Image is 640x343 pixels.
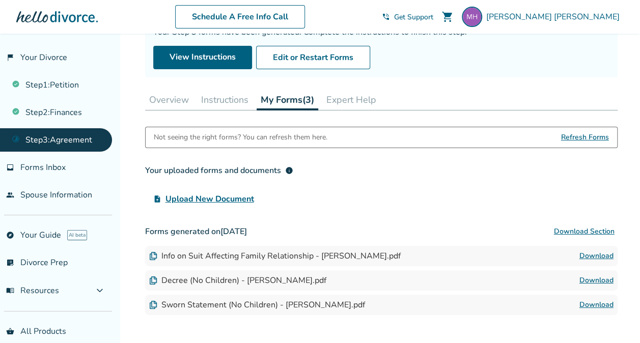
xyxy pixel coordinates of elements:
a: Download [579,299,614,311]
span: expand_more [94,284,106,297]
a: View Instructions [153,46,252,69]
span: info [285,166,293,175]
span: list_alt_check [6,259,14,267]
h3: Forms generated on [DATE] [145,221,618,242]
span: [PERSON_NAME] [PERSON_NAME] [486,11,624,22]
button: Overview [145,90,193,110]
div: Info on Suit Affecting Family Relationship - [PERSON_NAME].pdf [149,250,401,262]
button: Download Section [551,221,618,242]
span: shopping_basket [6,327,14,335]
button: Instructions [197,90,253,110]
span: explore [6,231,14,239]
div: Decree (No Children) - [PERSON_NAME].pdf [149,275,326,286]
span: upload_file [153,195,161,203]
img: Document [149,252,157,260]
span: menu_book [6,287,14,295]
span: AI beta [67,230,87,240]
img: mherrick32@gmail.com [462,7,482,27]
span: Upload New Document [165,193,254,205]
a: Download [579,274,614,287]
span: shopping_cart [441,11,454,23]
div: Not seeing the right forms? You can refresh them here. [154,127,327,148]
img: Document [149,301,157,309]
span: phone_in_talk [382,13,390,21]
span: people [6,191,14,199]
span: Resources [6,285,59,296]
a: Schedule A Free Info Call [175,5,305,28]
button: Edit or Restart Forms [256,46,370,69]
img: Document [149,276,157,284]
span: flag_2 [6,53,14,62]
span: Refresh Forms [561,127,609,148]
span: inbox [6,163,14,171]
div: Sworn Statement (No Children) - [PERSON_NAME].pdf [149,299,365,310]
div: Your uploaded forms and documents [145,164,293,177]
span: Forms Inbox [20,162,66,173]
a: phone_in_talkGet Support [382,12,433,22]
iframe: Chat Widget [589,294,640,343]
button: My Forms(3) [257,90,318,110]
span: Get Support [394,12,433,22]
a: Download [579,250,614,262]
button: Expert Help [322,90,380,110]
